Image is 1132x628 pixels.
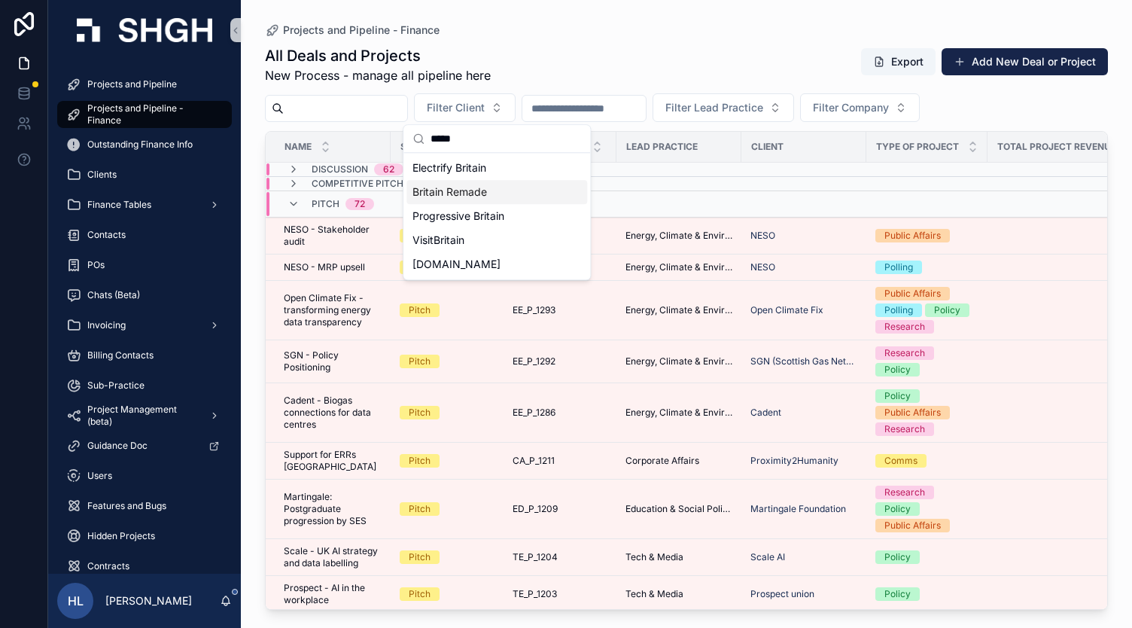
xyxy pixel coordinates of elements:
[409,454,431,468] div: Pitch
[513,551,558,563] span: TE_P_1204
[750,407,781,419] span: Cadent
[513,503,607,515] a: ED_P_1209
[884,550,911,564] div: Policy
[884,320,925,334] div: Research
[626,141,698,153] span: Lead Practice
[513,455,607,467] a: CA_P_1211
[750,503,846,515] a: Martingale Foundation
[87,500,166,512] span: Features and Bugs
[513,407,555,419] span: EE_P_1286
[884,229,941,242] div: Public Affairs
[875,454,978,468] a: Comms
[400,303,494,317] a: Pitch
[412,209,504,224] span: Progressive Britain
[57,221,232,248] a: Contacts
[87,404,197,428] span: Project Management (beta)
[87,169,117,181] span: Clients
[383,163,394,175] div: 62
[750,588,814,600] a: Prospect union
[750,455,838,467] a: Proximity2Humanity
[409,355,431,368] div: Pitch
[513,455,555,467] span: CA_P_1211
[57,342,232,369] a: Billing Contacts
[750,261,775,273] a: NESO
[87,259,105,271] span: POs
[57,71,232,98] a: Projects and Pipeline
[57,432,232,459] a: Guidance Doc
[750,503,857,515] a: Martingale Foundation
[409,406,431,419] div: Pitch
[77,18,212,42] img: App logo
[875,261,978,274] a: Polling
[625,304,732,316] a: Energy, Climate & Environment
[884,363,911,376] div: Policy
[57,523,232,550] a: Hidden Projects
[403,153,590,279] div: Suggestions
[750,551,857,563] a: Scale AI
[400,355,494,368] a: Pitch
[312,163,368,175] span: Discussion
[57,553,232,580] a: Contracts
[57,252,232,279] a: POs
[284,545,382,569] a: Scale - UK AI strategy and data labelling
[87,440,148,452] span: Guidance Doc
[884,261,913,274] div: Polling
[283,23,440,38] span: Projects and Pipeline - Finance
[284,224,382,248] a: NESO - Stakeholder audit
[884,486,925,499] div: Research
[625,588,683,600] span: Tech & Media
[48,60,241,574] div: scrollable content
[57,492,232,520] a: Features and Bugs
[750,304,823,316] span: Open Climate Fix
[284,292,382,328] a: Open Climate Fix - transforming energy data transparency
[409,587,431,601] div: Pitch
[625,261,732,273] a: Energy, Climate & Environment
[625,455,699,467] span: Corporate Affairs
[884,406,941,419] div: Public Affairs
[750,551,785,563] span: Scale AI
[284,261,382,273] a: NESO - MRP upsell
[884,389,911,403] div: Policy
[876,141,959,153] span: Type of Project
[409,502,431,516] div: Pitch
[400,261,494,274] a: Pitch
[284,491,382,527] a: Martingale: Postgraduate progression by SES
[942,48,1108,75] button: Add New Deal or Project
[513,355,555,367] span: EE_P_1292
[87,78,177,90] span: Projects and Pipeline
[412,184,487,200] span: Britain Remade
[265,23,440,38] a: Projects and Pipeline - Finance
[625,355,732,367] span: Energy, Climate & Environment
[625,503,732,515] span: Education & Social Policy
[875,346,978,376] a: ResearchPolicy
[875,229,978,242] a: Public Affairs
[861,48,936,75] button: Export
[414,93,516,122] button: Select Button
[57,191,232,218] a: Finance Tables
[750,588,857,600] a: Prospect union
[68,592,84,610] span: HL
[400,141,430,153] span: Stage
[409,303,431,317] div: Pitch
[57,161,232,188] a: Clients
[884,303,913,317] div: Polling
[87,139,193,151] span: Outstanding Finance Info
[513,304,555,316] span: EE_P_1293
[875,389,978,436] a: PolicyPublic AffairsResearch
[653,93,794,122] button: Select Button
[105,593,192,608] p: [PERSON_NAME]
[625,455,732,467] a: Corporate Affairs
[875,287,978,334] a: Public AffairsPollingPolicyResearch
[625,588,732,600] a: Tech & Media
[87,199,151,211] span: Finance Tables
[625,230,732,242] span: Energy, Climate & Environment
[284,449,382,473] a: Support for ERRs [GEOGRAPHIC_DATA]
[750,261,857,273] a: NESO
